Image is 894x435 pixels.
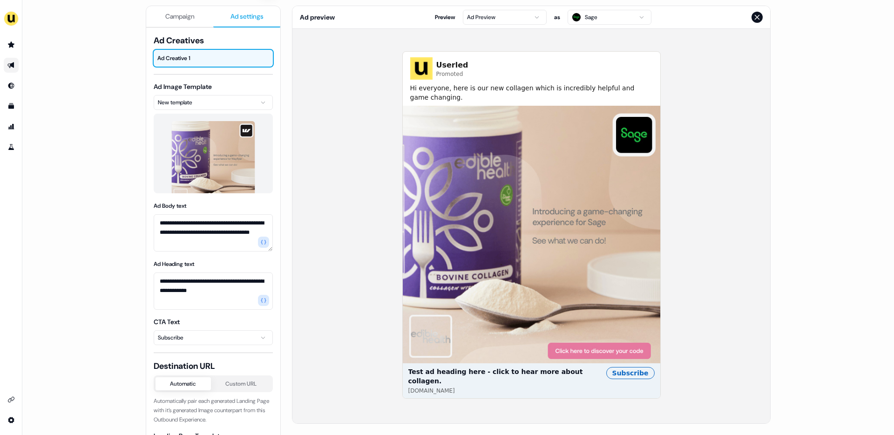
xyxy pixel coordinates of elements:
[436,71,468,78] span: Promoted
[403,106,660,398] button: Test ad heading here - click to hear more about collagen.[DOMAIN_NAME]Subscribe
[154,82,212,91] label: Ad Image Template
[154,35,273,46] span: Ad Creatives
[4,58,19,73] a: Go to outbound experience
[606,367,655,379] div: Subscribe
[154,318,180,326] label: CTA Text
[154,360,273,372] span: Destination URL
[410,83,653,102] span: Hi everyone, here is our new collagen which is incredibly helpful and game changing.
[157,54,269,63] span: Ad Creative 1
[154,202,186,210] label: Ad Body text
[752,12,763,23] button: Close preview
[408,367,599,386] span: Test ad heading here - click to hear more about collagen.
[4,37,19,52] a: Go to prospects
[165,12,195,21] span: Campaign
[4,413,19,428] a: Go to integrations
[4,392,19,407] a: Go to integrations
[211,377,271,390] button: Custom URL
[4,78,19,93] a: Go to Inbound
[408,387,455,394] span: [DOMAIN_NAME]
[4,140,19,155] a: Go to experiments
[300,13,335,22] span: Ad preview
[435,13,455,22] span: Preview
[4,119,19,134] a: Go to attribution
[436,60,468,71] span: Userled
[230,12,264,21] span: Ad settings
[154,260,194,268] label: Ad Heading text
[4,99,19,114] a: Go to templates
[554,13,560,22] span: as
[154,397,269,423] span: Automatically pair each generated Landing Page with it’s generated Image counterpart from this Ou...
[156,377,211,390] button: Automatic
